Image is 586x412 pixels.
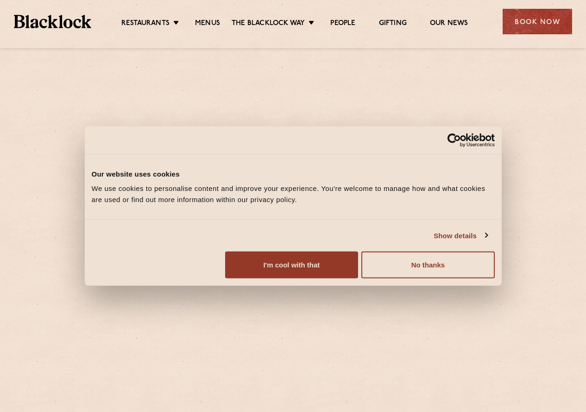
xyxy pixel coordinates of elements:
div: Book Now [503,9,572,34]
a: People [330,19,355,29]
a: Restaurants [121,19,170,29]
a: The Blacklock Way [232,19,305,29]
a: Gifting [379,19,407,29]
a: Our News [430,19,468,29]
a: Show details [434,230,487,241]
div: We use cookies to personalise content and improve your experience. You're welcome to manage how a... [92,183,495,205]
button: I'm cool with that [225,252,358,279]
a: Menus [195,19,220,29]
a: Usercentrics Cookiebot - opens in a new window [414,133,495,147]
button: No thanks [361,252,494,279]
div: Our website uses cookies [92,168,495,179]
img: BL_Textured_Logo-footer-cropped.svg [14,15,91,28]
